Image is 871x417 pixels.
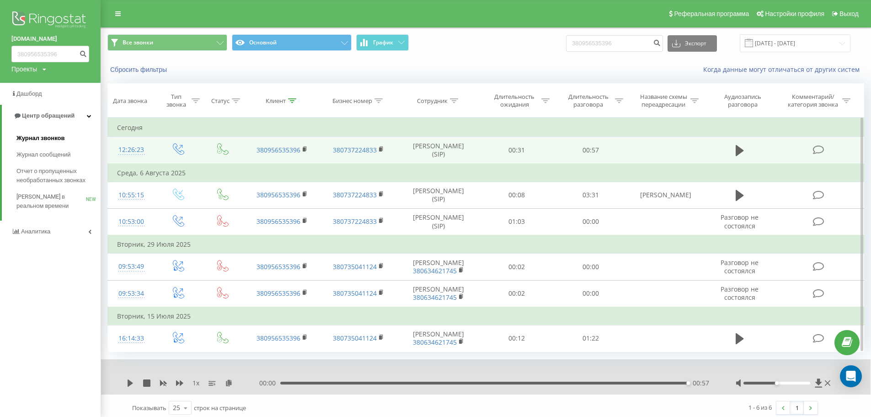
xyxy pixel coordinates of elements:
[117,330,146,347] div: 16:14:33
[108,307,864,325] td: Вторник, 15 Июля 2025
[554,208,627,235] td: 00:00
[132,404,166,412] span: Показывать
[356,34,409,51] button: График
[22,112,75,119] span: Центр обращений
[117,258,146,276] div: 09:53:49
[721,258,759,275] span: Разговор не состоялся
[554,325,627,352] td: 01:22
[16,167,96,185] span: Отчет о пропущенных необработанных звонках
[194,404,246,412] span: строк на странице
[397,254,480,280] td: [PERSON_NAME]
[117,186,146,204] div: 10:55:15
[256,334,300,342] a: 380956535396
[566,35,663,52] input: Поиск по номеру
[693,379,709,388] span: 00:57
[480,280,553,307] td: 00:02
[480,254,553,280] td: 00:02
[480,325,553,352] td: 00:12
[413,266,457,275] a: 380634621745
[173,403,180,412] div: 25
[413,338,457,347] a: 380634621745
[373,39,393,46] span: График
[765,10,824,17] span: Настройки профиля
[266,97,286,105] div: Клиент
[397,325,480,352] td: [PERSON_NAME]
[117,285,146,303] div: 09:53:34
[840,365,862,387] div: Open Intercom Messenger
[397,280,480,307] td: [PERSON_NAME]
[123,39,153,46] span: Все звонки
[490,93,539,108] div: Длительность ожидания
[397,182,480,208] td: [PERSON_NAME] (SIP)
[107,65,171,74] button: Сбросить фильтры
[775,381,779,385] div: Accessibility label
[11,9,89,32] img: Ringostat logo
[256,289,300,298] a: 380956535396
[668,35,717,52] button: Экспорт
[16,130,101,146] a: Журнал звонков
[16,163,101,189] a: Отчет о пропущенных необработанных звонках
[721,213,759,230] span: Разговор не состоялся
[113,97,147,105] div: Дата звонка
[256,146,300,154] a: 380956535396
[554,254,627,280] td: 00:00
[413,293,457,302] a: 380634621745
[554,137,627,164] td: 00:57
[117,213,146,231] div: 10:53:00
[721,285,759,302] span: Разговор не состоялся
[2,105,101,127] a: Центр обращений
[564,93,613,108] div: Длительность разговора
[674,10,749,17] span: Реферальная программа
[333,146,377,154] a: 380737224833
[686,381,690,385] div: Accessibility label
[480,208,553,235] td: 01:03
[16,189,101,214] a: [PERSON_NAME] в реальном времениNEW
[333,262,377,271] a: 380735041124
[332,97,372,105] div: Бизнес номер
[211,97,230,105] div: Статус
[554,280,627,307] td: 00:00
[16,90,42,97] span: Дашборд
[107,34,227,51] button: Все звонки
[108,235,864,254] td: Вторник, 29 Июля 2025
[480,182,553,208] td: 00:08
[639,93,688,108] div: Название схемы переадресации
[417,97,448,105] div: Сотрудник
[11,65,37,74] div: Проекты
[16,134,64,143] span: Журнал звонков
[333,217,377,226] a: 380737224833
[397,208,480,235] td: [PERSON_NAME] (SIP)
[703,65,864,74] a: Когда данные могут отличаться от других систем
[790,401,804,414] a: 1
[16,146,101,163] a: Журнал сообщений
[333,190,377,199] a: 380737224833
[748,403,772,412] div: 1 - 6 из 6
[839,10,859,17] span: Выход
[480,137,553,164] td: 00:31
[163,93,189,108] div: Тип звонка
[16,150,70,159] span: Журнал сообщений
[259,379,280,388] span: 00:00
[256,190,300,199] a: 380956535396
[333,334,377,342] a: 380735041124
[333,289,377,298] a: 380735041124
[627,182,704,208] td: [PERSON_NAME]
[786,93,840,108] div: Комментарий/категория звонка
[554,182,627,208] td: 03:31
[16,192,86,211] span: [PERSON_NAME] в реальном времени
[713,93,772,108] div: Аудиозапись разговора
[108,119,864,137] td: Сегодня
[11,34,89,43] a: [DOMAIN_NAME]
[232,34,352,51] button: Основной
[11,46,89,62] input: Поиск по номеру
[192,379,199,388] span: 1 x
[21,228,50,235] span: Аналитика
[108,164,864,182] td: Среда, 6 Августа 2025
[117,141,146,159] div: 12:26:23
[256,217,300,226] a: 380956535396
[397,137,480,164] td: [PERSON_NAME] (SIP)
[256,262,300,271] a: 380956535396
